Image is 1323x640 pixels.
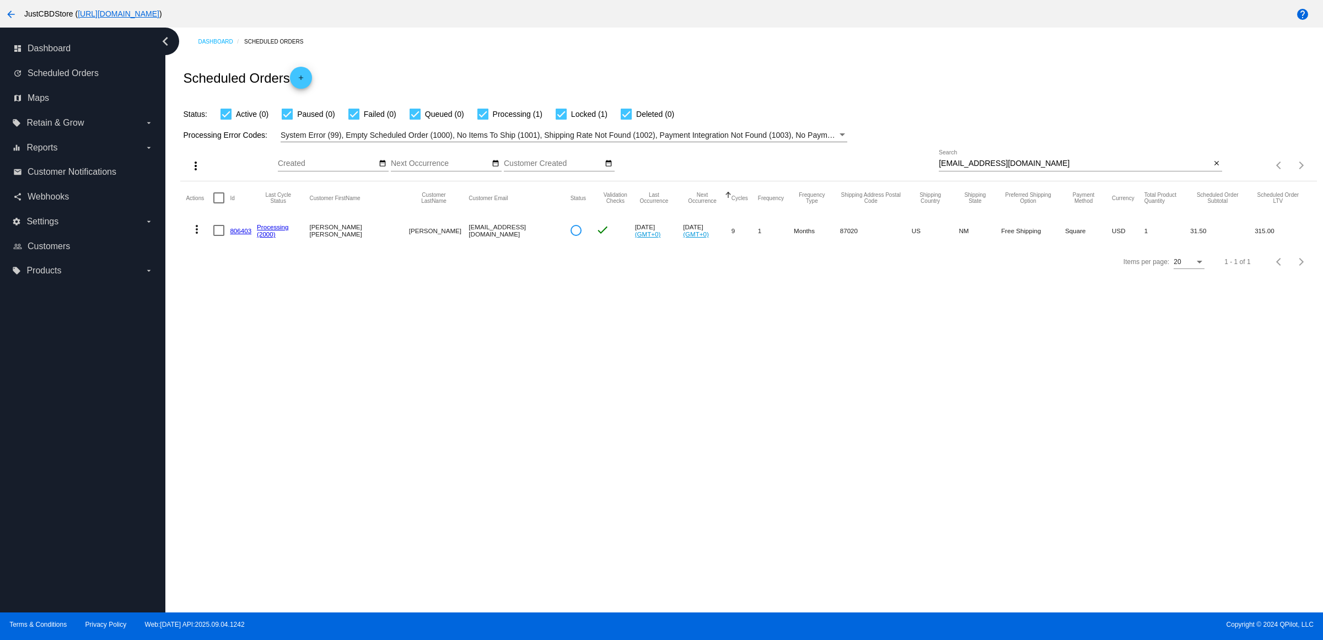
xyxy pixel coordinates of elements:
[183,110,207,119] span: Status:
[144,119,153,127] i: arrow_drop_down
[13,89,153,107] a: map Maps
[683,230,709,238] a: (GMT+0)
[683,214,732,246] mat-cell: [DATE]
[257,223,288,230] a: Processing
[912,214,959,246] mat-cell: US
[1065,214,1112,246] mat-cell: Square
[309,195,360,201] button: Change sorting for CustomerFirstName
[636,107,674,121] span: Deleted (0)
[13,238,153,255] a: people_outline Customers
[157,33,174,50] i: chevron_left
[13,163,153,181] a: email Customer Notifications
[257,230,276,238] a: (2000)
[12,143,21,152] i: equalizer
[571,107,607,121] span: Locked (1)
[758,214,794,246] mat-cell: 1
[635,230,661,238] a: (GMT+0)
[13,94,22,103] i: map
[671,621,1314,628] span: Copyright © 2024 QPilot, LLC
[13,69,22,78] i: update
[758,195,784,201] button: Change sorting for Frequency
[13,192,22,201] i: share
[26,143,57,153] span: Reports
[26,266,61,276] span: Products
[26,217,58,227] span: Settings
[912,192,949,204] button: Change sorting for ShippingCountry
[1255,192,1301,204] button: Change sorting for LifetimeValue
[257,192,299,204] button: Change sorting for LastProcessingCycleId
[959,192,991,204] button: Change sorting for ShippingState
[1123,258,1169,266] div: Items per page:
[1144,181,1191,214] mat-header-cell: Total Product Quantity
[635,214,684,246] mat-cell: [DATE]
[28,167,116,177] span: Customer Notifications
[13,44,22,53] i: dashboard
[1296,8,1309,21] mat-icon: help
[13,40,153,57] a: dashboard Dashboard
[309,214,408,246] mat-cell: [PERSON_NAME] [PERSON_NAME]
[493,107,542,121] span: Processing (1)
[469,214,570,246] mat-cell: [EMAIL_ADDRESS][DOMAIN_NAME]
[28,192,69,202] span: Webhooks
[1190,214,1255,246] mat-cell: 31.50
[230,195,234,201] button: Change sorting for Id
[12,217,21,226] i: settings
[1290,251,1313,273] button: Next page
[504,159,603,168] input: Customer Created
[635,192,674,204] button: Change sorting for LastOccurrenceUtc
[683,192,722,204] button: Change sorting for NextOccurrenceUtc
[1190,192,1245,204] button: Change sorting for Subtotal
[1174,259,1204,266] mat-select: Items per page:
[13,242,22,251] i: people_outline
[840,214,912,246] mat-cell: 87020
[4,8,18,21] mat-icon: arrow_back
[281,128,847,142] mat-select: Filter by Processing Error Codes
[183,131,267,139] span: Processing Error Codes:
[144,143,153,152] i: arrow_drop_down
[1144,214,1191,246] mat-cell: 1
[1211,158,1222,170] button: Clear
[596,223,609,236] mat-icon: check
[596,181,635,214] mat-header-cell: Validation Checks
[469,195,508,201] button: Change sorting for CustomerEmail
[571,195,586,201] button: Change sorting for Status
[1001,192,1055,204] button: Change sorting for PreferredShippingOption
[78,9,159,18] a: [URL][DOMAIN_NAME]
[198,33,244,50] a: Dashboard
[28,93,49,103] span: Maps
[13,168,22,176] i: email
[732,195,748,201] button: Change sorting for Cycles
[28,68,99,78] span: Scheduled Orders
[492,159,499,168] mat-icon: date_range
[24,9,162,18] span: JustCBDStore ( )
[28,44,71,53] span: Dashboard
[1268,154,1290,176] button: Previous page
[144,217,153,226] i: arrow_drop_down
[959,214,1001,246] mat-cell: NM
[1065,192,1102,204] button: Change sorting for PaymentMethod.Type
[794,214,840,246] mat-cell: Months
[732,214,758,246] mat-cell: 9
[26,118,84,128] span: Retain & Grow
[939,159,1211,168] input: Search
[1174,258,1181,266] span: 20
[409,214,469,246] mat-cell: [PERSON_NAME]
[297,107,335,121] span: Paused (0)
[794,192,830,204] button: Change sorting for FrequencyType
[1001,214,1065,246] mat-cell: Free Shipping
[230,227,251,234] a: 806403
[13,188,153,206] a: share Webhooks
[425,107,464,121] span: Queued (0)
[13,64,153,82] a: update Scheduled Orders
[183,67,311,89] h2: Scheduled Orders
[840,192,902,204] button: Change sorting for ShippingPostcode
[1268,251,1290,273] button: Previous page
[1290,154,1313,176] button: Next page
[236,107,268,121] span: Active (0)
[294,74,308,87] mat-icon: add
[12,266,21,275] i: local_offer
[1112,195,1134,201] button: Change sorting for CurrencyIso
[189,159,202,173] mat-icon: more_vert
[9,621,67,628] a: Terms & Conditions
[1213,159,1220,168] mat-icon: close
